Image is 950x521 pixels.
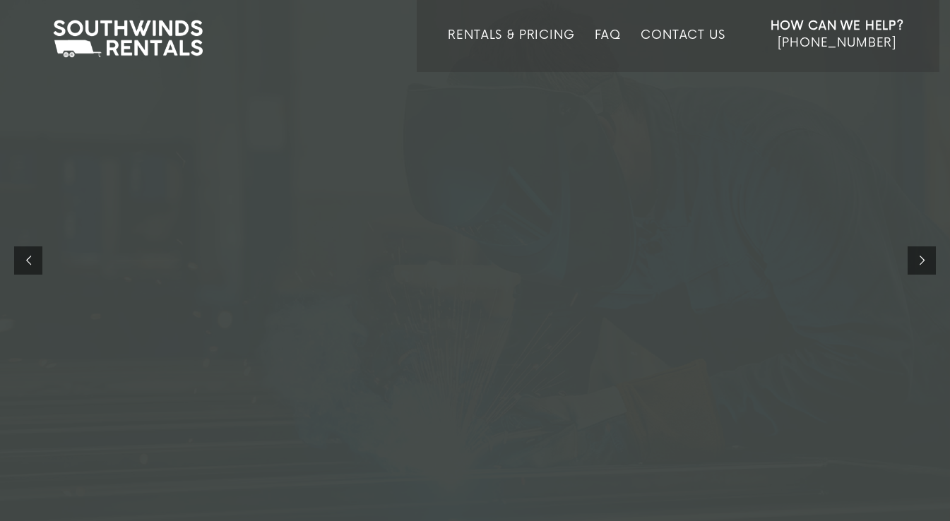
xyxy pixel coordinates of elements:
span: [PHONE_NUMBER] [778,36,896,50]
img: Southwinds Rentals Logo [46,17,210,61]
strong: How Can We Help? [771,19,904,33]
a: How Can We Help? [PHONE_NUMBER] [771,18,904,61]
a: Rentals & Pricing [448,28,574,72]
a: Contact Us [641,28,725,72]
a: FAQ [595,28,622,72]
